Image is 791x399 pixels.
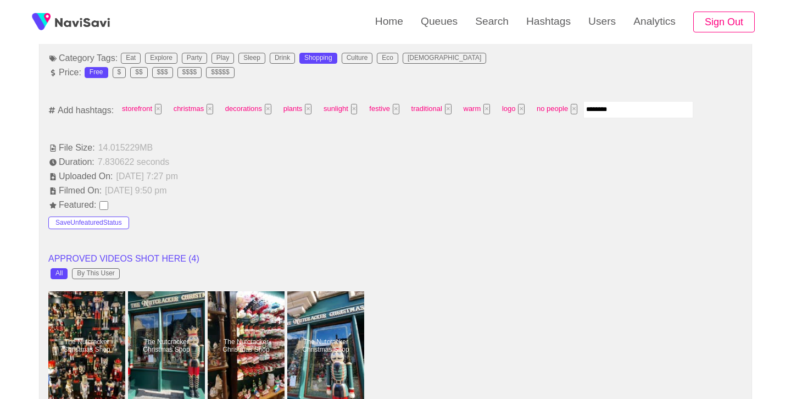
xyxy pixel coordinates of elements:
span: Duration: [48,157,96,167]
span: 14.015229 MB [97,143,154,153]
span: [DATE] 9:50 pm [104,186,168,196]
span: Uploaded On: [48,171,114,181]
li: APPROVED VIDEOS SHOT HERE ( 4 ) [48,253,743,266]
div: Play [216,54,229,62]
div: $$$$ [182,69,197,76]
button: Tag at index 6 with value 2541 focussed. Press backspace to remove [445,104,452,114]
div: Sleep [243,54,260,62]
img: fireSpot [55,16,110,27]
span: christmas [170,101,216,118]
div: $$$ [157,69,168,76]
button: Tag at index 5 with value 2768 focussed. Press backspace to remove [393,104,399,114]
img: fireSpot [27,8,55,36]
span: plants [280,101,315,118]
span: Filmed On: [48,186,103,196]
span: sunlight [320,101,360,118]
div: All [55,270,63,278]
button: Tag at index 8 with value logo focussed. Press backspace to remove [518,104,525,114]
div: By This User [77,270,114,278]
div: $$$$$ [211,69,229,76]
span: File Size: [48,143,96,153]
button: Sign Out [693,12,755,33]
button: Tag at index 1 with value 3985 focussed. Press backspace to remove [207,104,213,114]
span: Add hashtags: [57,106,115,115]
span: storefront [119,101,165,118]
button: Tag at index 2 with value 3963 focussed. Press backspace to remove [265,104,271,114]
span: Featured: [48,200,97,210]
div: Explore [150,54,172,62]
span: warm [460,101,493,118]
span: logo [499,101,528,118]
button: Tag at index 0 with value 3048 focussed. Press backspace to remove [155,104,161,114]
span: Category Tags: [48,53,119,63]
div: $ [118,69,121,76]
div: $$ [135,69,142,76]
button: Tag at index 4 with value 2896 focussed. Press backspace to remove [351,104,358,114]
span: no people [533,101,581,118]
div: Drink [275,54,290,62]
span: traditional [408,101,455,118]
button: Tag at index 3 with value 2569 focussed. Press backspace to remove [305,104,311,114]
div: Shopping [304,54,332,62]
div: Party [187,54,202,62]
span: Price: [48,68,82,77]
span: festive [366,101,402,118]
span: 7.830622 seconds [97,157,171,167]
input: Enter tag here and press return [583,101,693,118]
button: Tag at index 9 with value no people focussed. Press backspace to remove [571,104,577,114]
button: SaveUnfeaturedStatus [48,217,129,230]
div: [DEMOGRAPHIC_DATA] [408,54,481,62]
div: Culture [347,54,368,62]
span: [DATE] 7:27 pm [115,171,179,181]
div: Eco [382,54,393,62]
div: Eat [126,54,136,62]
button: Tag at index 7 with value 8517 focussed. Press backspace to remove [483,104,490,114]
div: Free [90,69,103,76]
span: decorations [222,101,275,118]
